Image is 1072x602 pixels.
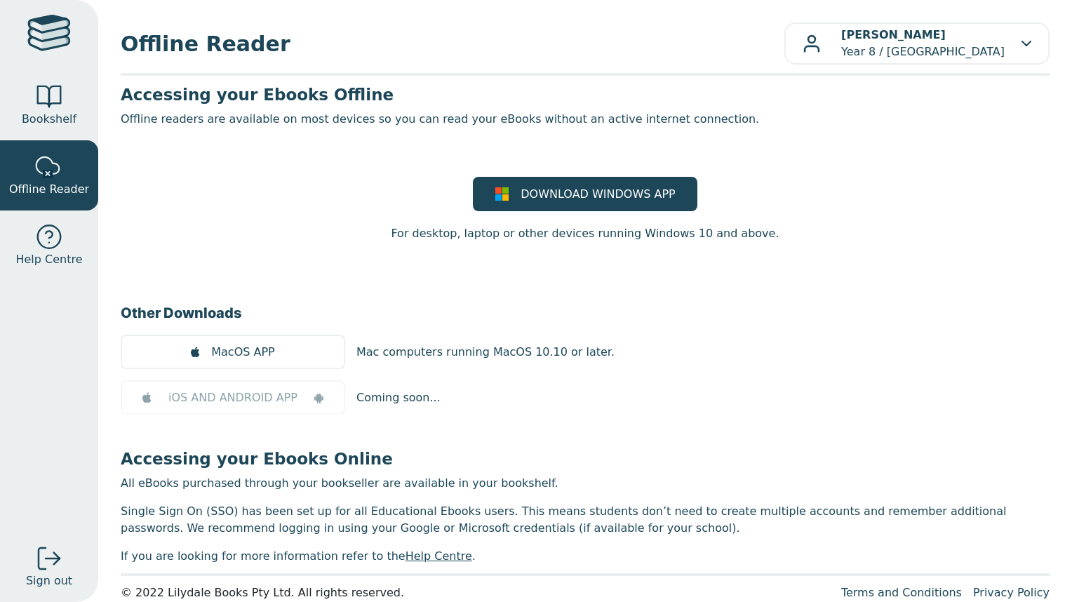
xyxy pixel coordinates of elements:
[168,389,297,406] span: iOS AND ANDROID APP
[121,28,784,60] span: Offline Reader
[841,27,1005,60] p: Year 8 / [GEOGRAPHIC_DATA]
[121,584,830,601] div: © 2022 Lilydale Books Pty Ltd. All rights reserved.
[121,335,345,369] a: MacOS APP
[121,503,1050,537] p: Single Sign On (SSO) has been set up for all Educational Ebooks users. This means students don’t ...
[973,586,1050,599] a: Privacy Policy
[841,28,946,41] b: [PERSON_NAME]
[356,389,441,406] p: Coming soon...
[121,475,1050,492] p: All eBooks purchased through your bookseller are available in your bookshelf.
[26,573,72,589] span: Sign out
[356,344,615,361] p: Mac computers running MacOS 10.10 or later.
[521,186,675,203] span: DOWNLOAD WINDOWS APP
[121,448,1050,469] h3: Accessing your Ebooks Online
[121,302,1050,323] h3: Other Downloads
[784,22,1050,65] button: [PERSON_NAME]Year 8 / [GEOGRAPHIC_DATA]
[22,111,76,128] span: Bookshelf
[121,111,1050,128] p: Offline readers are available on most devices so you can read your eBooks without an active inter...
[121,548,1050,565] p: If you are looking for more information refer to the .
[391,225,779,242] p: For desktop, laptop or other devices running Windows 10 and above.
[121,84,1050,105] h3: Accessing your Ebooks Offline
[9,181,89,198] span: Offline Reader
[211,344,274,361] span: MacOS APP
[473,177,697,211] a: DOWNLOAD WINDOWS APP
[406,549,472,563] a: Help Centre
[841,586,962,599] a: Terms and Conditions
[15,251,82,268] span: Help Centre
